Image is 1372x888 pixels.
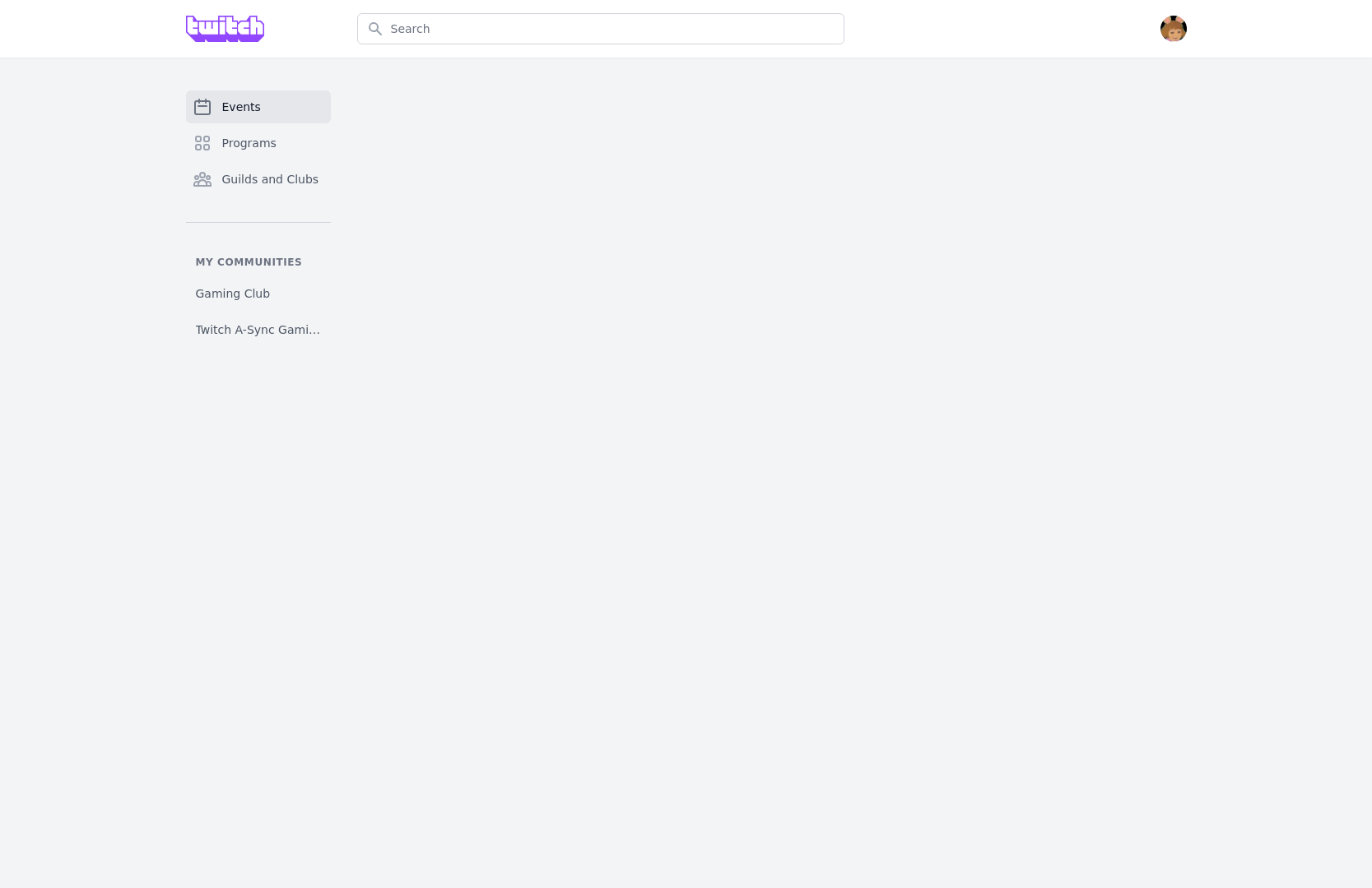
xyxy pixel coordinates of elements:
span: Events [222,99,261,115]
span: Programs [222,135,277,151]
a: Gaming Club [186,279,331,308]
span: Gaming Club [196,285,271,302]
a: Guilds and Clubs [186,163,331,196]
img: Grove [186,16,265,42]
a: Programs [186,127,331,160]
a: Events [186,90,331,123]
span: Guilds and Clubs [222,171,319,187]
nav: Sidebar [186,90,331,345]
p: My communities [186,256,331,269]
a: Twitch A-Sync Gaming (TAG) Club [186,315,331,345]
input: Search [357,13,844,44]
span: Twitch A-Sync Gaming (TAG) Club [196,321,321,338]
